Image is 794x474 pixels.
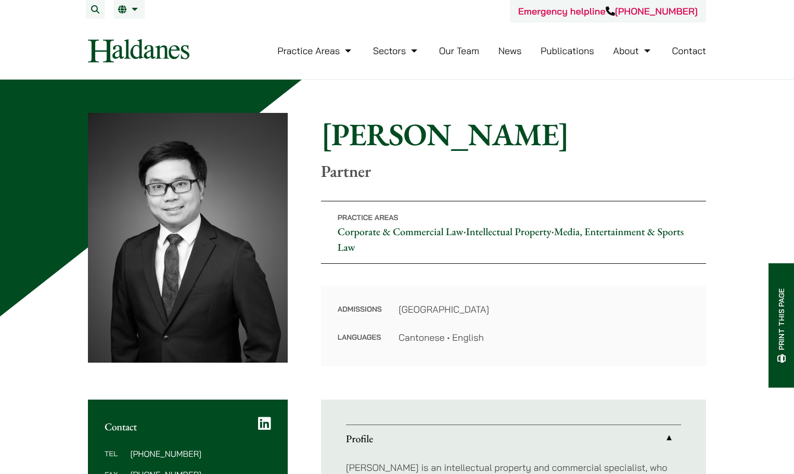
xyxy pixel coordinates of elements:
a: Sectors [373,45,420,57]
a: Practice Areas [277,45,354,57]
a: Media, Entertainment & Sports Law [338,225,684,254]
dd: [PHONE_NUMBER] [130,450,271,458]
dt: Tel [105,450,126,470]
a: EN [118,5,140,14]
a: Profile [346,425,681,452]
p: Partner [321,161,706,181]
dd: Cantonese • English [399,330,689,344]
a: Corporate & Commercial Law [338,225,464,238]
img: Logo of Haldanes [88,39,189,62]
a: Emergency helpline[PHONE_NUMBER] [518,5,698,17]
h2: Contact [105,420,271,433]
span: Practice Areas [338,213,399,222]
dt: Admissions [338,302,382,330]
a: Intellectual Property [466,225,552,238]
p: • • [321,201,706,264]
dt: Languages [338,330,382,344]
a: News [498,45,522,57]
a: Publications [541,45,594,57]
dd: [GEOGRAPHIC_DATA] [399,302,689,316]
a: Our Team [439,45,479,57]
a: About [613,45,652,57]
h1: [PERSON_NAME] [321,116,706,153]
a: Contact [672,45,706,57]
a: LinkedIn [258,416,271,431]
